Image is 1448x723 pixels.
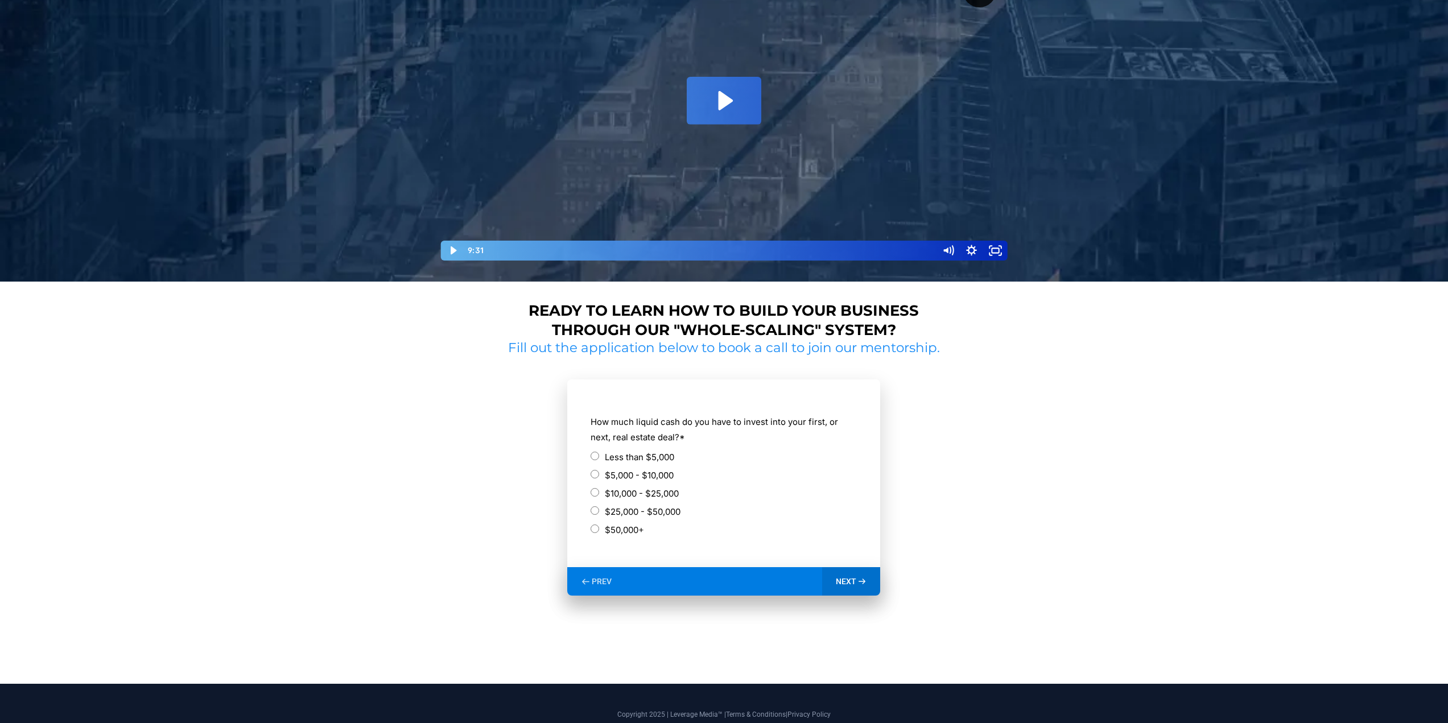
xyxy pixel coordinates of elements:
strong: Ready to learn how to build your business through our "whole-scaling" system? [529,301,919,339]
label: $25,000 - $50,000 [605,504,680,519]
h2: Fill out the application below to book a call to join our mentorship. [504,340,944,357]
span: PREV [592,576,612,586]
label: Less than $5,000 [605,449,674,465]
label: $5,000 - $10,000 [605,468,674,483]
a: Terms & Conditions [726,710,786,718]
p: Copyright 2025 | Leverage Media™ | | [403,709,1046,720]
span: NEXT [836,576,856,586]
label: $10,000 - $25,000 [605,486,679,501]
label: How much liquid cash do you have to invest into your first, or next, real estate deal? [591,414,857,445]
label: $50,000+ [605,522,644,538]
a: Privacy Policy [787,710,831,718]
